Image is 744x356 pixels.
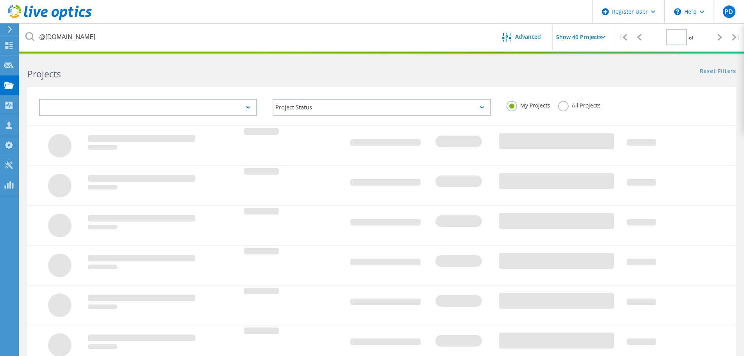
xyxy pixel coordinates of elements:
[700,68,736,75] a: Reset Filters
[27,68,61,80] b: Projects
[20,23,491,51] input: Search projects by name, owner, ID, company, etc
[558,101,601,108] label: All Projects
[724,9,733,15] span: PD
[8,16,92,22] a: Live Optics Dashboard
[515,34,541,39] span: Advanced
[689,34,693,41] span: of
[507,101,550,108] label: My Projects
[674,8,681,15] svg: \n
[615,23,631,51] div: |
[273,99,491,116] div: Project Status
[728,23,744,51] div: |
